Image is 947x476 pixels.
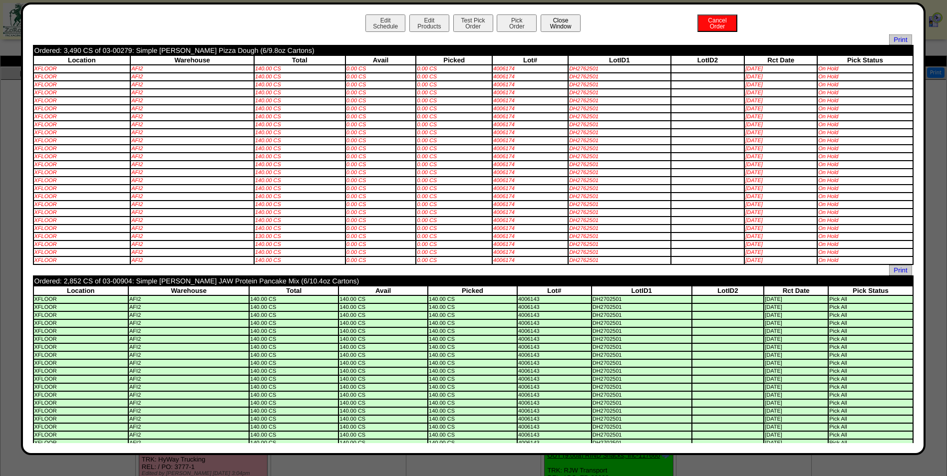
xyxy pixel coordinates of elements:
td: AFI2 [129,320,249,327]
td: 140.00 CS [255,97,345,104]
td: 0.00 CS [416,257,492,264]
td: AFI2 [131,217,254,224]
td: 0.00 CS [416,113,492,120]
td: AFI2 [131,113,254,120]
td: 4006174 [493,97,568,104]
td: 0.00 CS [416,177,492,184]
td: XFLOOR [34,121,130,128]
td: 4006174 [493,241,568,248]
td: On Hold [818,73,913,80]
td: 140.00 CS [255,145,345,152]
th: LotID1 [592,286,691,295]
td: AFI2 [131,201,254,208]
td: 4006143 [518,304,591,311]
td: 0.00 CS [416,65,492,72]
td: 0.00 CS [416,97,492,104]
td: DH2702501 [592,320,691,327]
td: 0.00 CS [346,249,416,256]
td: DH2762501 [569,217,670,224]
td: 4006174 [493,233,568,240]
td: On Hold [818,161,913,168]
td: 140.00 CS [250,320,338,327]
td: On Hold [818,113,913,120]
td: Pick All [829,320,912,327]
th: Lot# [493,56,568,64]
td: [DATE] [745,225,817,232]
td: [DATE] [745,193,817,200]
td: 0.00 CS [346,241,416,248]
td: 4006143 [518,320,591,327]
td: AFI2 [131,89,254,96]
td: DH2762501 [569,233,670,240]
td: DH2762501 [569,249,670,256]
td: 140.00 CS [255,161,345,168]
td: 140.00 CS [255,73,345,80]
td: AFI2 [131,225,254,232]
td: On Hold [818,233,913,240]
td: [DATE] [745,177,817,184]
td: 140.00 CS [255,257,345,264]
td: XFLOOR [34,145,130,152]
td: 140.00 CS [255,129,345,136]
td: AFI2 [131,65,254,72]
td: 0.00 CS [416,193,492,200]
td: [DATE] [745,249,817,256]
td: 0.00 CS [346,225,416,232]
td: XFLOOR [34,161,130,168]
td: 0.00 CS [346,185,416,192]
td: On Hold [818,241,913,248]
td: AFI2 [131,233,254,240]
td: 0.00 CS [416,161,492,168]
td: AFI2 [131,81,254,88]
td: [DATE] [745,241,817,248]
td: [DATE] [745,209,817,216]
td: DH2762501 [569,177,670,184]
td: 4006143 [518,328,591,335]
td: XFLOOR [34,177,130,184]
td: 0.00 CS [416,121,492,128]
td: On Hold [818,153,913,160]
td: [DATE] [745,217,817,224]
td: 140.00 CS [250,312,338,319]
td: [DATE] [745,161,817,168]
td: [DATE] [745,185,817,192]
td: Pick All [829,304,912,311]
button: Test PickOrder [453,14,493,32]
td: [DATE] [745,233,817,240]
td: 4006143 [518,312,591,319]
td: XFLOOR [34,257,130,264]
th: Warehouse [131,56,254,64]
td: On Hold [818,89,913,96]
td: On Hold [818,145,913,152]
td: 140.00 CS [255,65,345,72]
td: 0.00 CS [416,105,492,112]
td: AFI2 [131,185,254,192]
td: 140.00 CS [255,89,345,96]
td: 4006143 [518,296,591,303]
td: XFLOOR [34,113,130,120]
td: 140.00 CS [339,304,427,311]
button: EditProducts [409,14,449,32]
td: DH2762501 [569,105,670,112]
td: On Hold [818,225,913,232]
td: 0.00 CS [346,233,416,240]
td: 0.00 CS [346,65,416,72]
button: EditSchedule [365,14,405,32]
td: DH2702501 [592,304,691,311]
td: DH2762501 [569,65,670,72]
td: On Hold [818,65,913,72]
td: 0.00 CS [346,209,416,216]
td: 4006174 [493,137,568,144]
td: 4006174 [493,225,568,232]
td: 0.00 CS [416,89,492,96]
td: AFI2 [131,97,254,104]
td: [DATE] [745,65,817,72]
th: LotID1 [569,56,670,64]
td: 4006174 [493,257,568,264]
td: 140.00 CS [255,225,345,232]
td: On Hold [818,129,913,136]
td: DH2762501 [569,161,670,168]
th: Rct Date [764,286,828,295]
td: On Hold [818,249,913,256]
td: DH2762501 [569,73,670,80]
